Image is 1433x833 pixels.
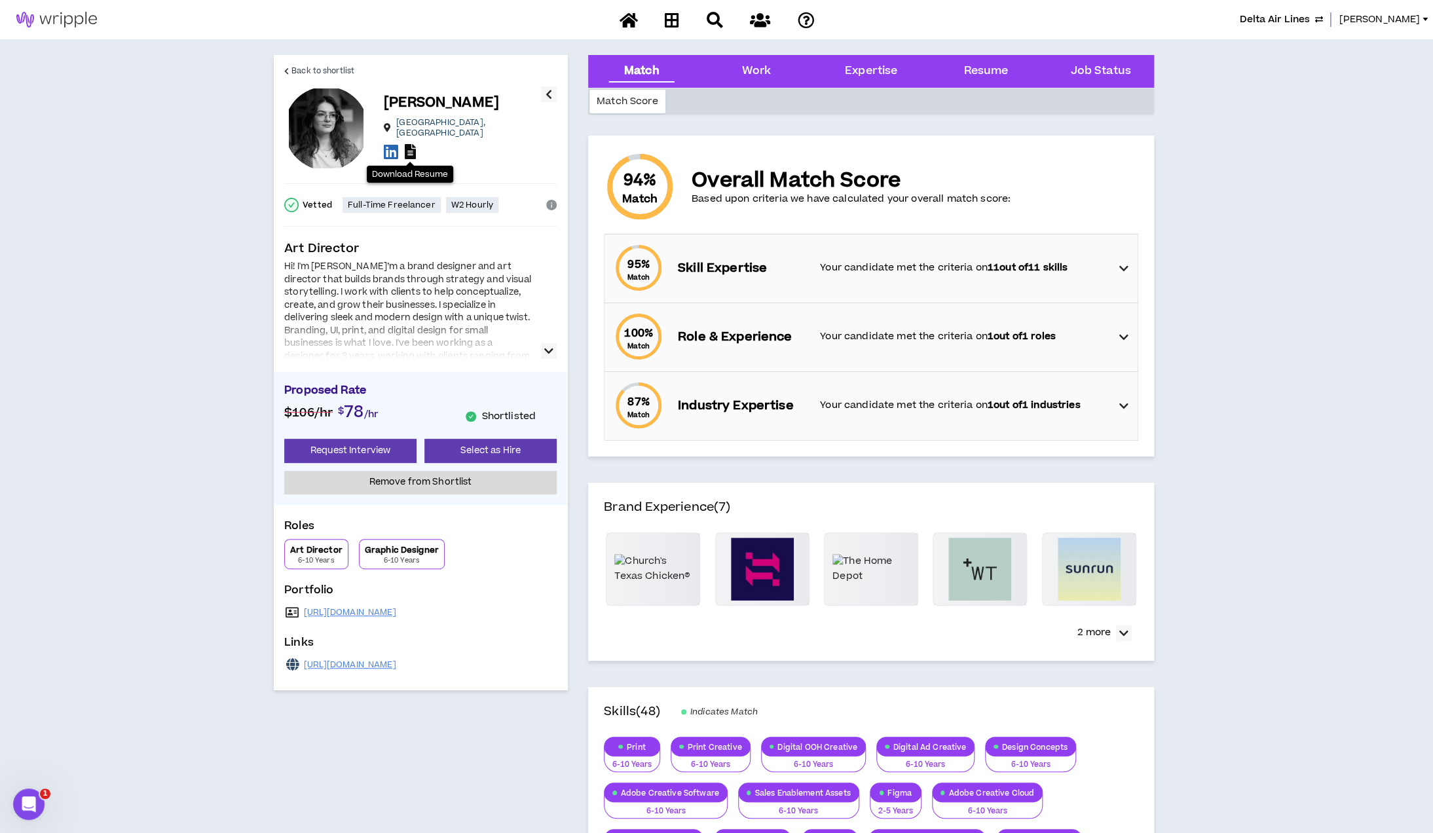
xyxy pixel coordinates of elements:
[612,805,719,817] p: 6-10 Years
[284,635,557,656] p: Links
[627,394,649,410] span: 87 %
[870,788,921,798] p: Figma
[671,748,751,773] button: 6-10 Years
[933,788,1042,798] p: Adobe Creative Cloud
[679,759,742,771] p: 6-10 Years
[589,90,665,113] div: Match Score
[739,788,859,798] p: Sales Enablement Assets
[692,169,1011,193] p: Overall Match Score
[988,398,1081,412] strong: 1 out of 1 industries
[832,554,910,583] img: The Home Depot
[623,170,656,191] span: 94 %
[624,63,660,80] div: Match
[988,329,1056,343] strong: 1 out of 1 roles
[770,759,857,771] p: 6-10 Years
[988,261,1068,274] strong: 11 out of 11 skills
[671,742,750,752] p: Print Creative
[1071,621,1138,645] button: 2 more
[372,169,448,181] p: Download Resume
[384,555,420,566] p: 6-10 Years
[451,200,493,210] p: W2 Hourly
[877,742,974,752] p: Digital Ad Creative
[820,329,1106,344] p: Your candidate met the criteria on
[284,404,333,422] span: $106 /hr
[627,341,650,351] small: Match
[624,325,653,341] span: 100 %
[604,498,1138,532] h4: Brand Experience (7)
[344,401,363,424] span: 78
[604,703,660,721] h4: Skills (48)
[1339,12,1420,27] span: [PERSON_NAME]
[678,397,807,415] p: Industry Expertise
[284,240,557,258] p: Art Director
[284,86,368,170] div: Laura G.
[627,272,650,282] small: Match
[742,63,772,80] div: Work
[284,198,299,212] span: check-circle
[690,707,758,717] span: Indicates Match
[940,805,1034,817] p: 6-10 Years
[605,234,1138,303] div: 95%MatchSkill ExpertiseYour candidate met the criteria on11out of11 skills
[747,805,851,817] p: 6-10 Years
[605,303,1138,371] div: 100%MatchRole & ExperienceYour candidate met the criteria on1out of1 roles
[627,410,650,420] small: Match
[604,748,660,773] button: 6-10 Years
[13,788,45,820] iframe: Intercom live chat
[338,404,344,418] span: $
[885,759,966,771] p: 6-10 Years
[284,471,557,495] button: Remove from Shortlist
[284,382,557,402] p: Proposed Rate
[304,607,396,618] a: [URL][DOMAIN_NAME]
[284,582,557,603] p: Portfolio
[994,759,1068,771] p: 6-10 Years
[384,94,499,112] p: [PERSON_NAME]
[466,411,476,422] span: check-circle
[820,261,1106,275] p: Your candidate met the criteria on
[678,259,807,278] p: Skill Expertise
[963,63,1008,80] div: Resume
[604,794,728,819] button: 6-10 Years
[481,410,536,423] p: Shortlisted
[762,742,865,752] p: Digital OOH Creative
[870,794,921,819] button: 2-5 Years
[363,407,378,421] span: /hr
[738,794,859,819] button: 6-10 Years
[876,748,975,773] button: 6-10 Years
[290,545,343,555] p: Art Director
[761,748,866,773] button: 6-10 Years
[40,788,50,799] span: 1
[614,554,692,583] img: Church's Texas Chicken®
[692,193,1011,206] p: Based upon criteria we have calculated your overall match score:
[1077,625,1111,640] p: 2 more
[304,659,396,670] a: [URL][DOMAIN_NAME]
[1239,12,1322,27] button: Delta Air Lines
[396,117,541,138] p: [GEOGRAPHIC_DATA] , [GEOGRAPHIC_DATA]
[303,200,332,210] p: Vetted
[986,742,1075,752] p: Design Concepts
[1070,63,1130,80] div: Job Status
[605,788,727,798] p: Adobe Creative Software
[622,191,658,207] small: Match
[298,555,334,566] p: 6-10 Years
[291,65,354,77] span: Back to shortlist
[627,257,649,272] span: 95 %
[820,398,1106,413] p: Your candidate met the criteria on
[284,518,557,539] p: Roles
[932,794,1043,819] button: 6-10 Years
[878,805,913,817] p: 2-5 Years
[424,439,557,463] button: Select as Hire
[284,261,533,388] div: Hi! I'm [PERSON_NAME]’m a brand designer and art director that builds brands through strategy and...
[678,328,807,346] p: Role & Experience
[284,55,354,86] a: Back to shortlist
[948,538,1011,601] img: Wunderman Thompson Apps
[1239,12,1309,27] span: Delta Air Lines
[605,742,660,752] p: Print
[348,200,436,210] p: Full-Time Freelancer
[1058,538,1121,601] img: Sunrun
[284,439,417,463] button: Request Interview
[985,748,1076,773] button: 6-10 Years
[605,372,1138,440] div: 87%MatchIndustry ExpertiseYour candidate met the criteria on1out of1 industries
[845,63,897,80] div: Expertise
[612,759,652,771] p: 6-10 Years
[546,200,557,210] span: info-circle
